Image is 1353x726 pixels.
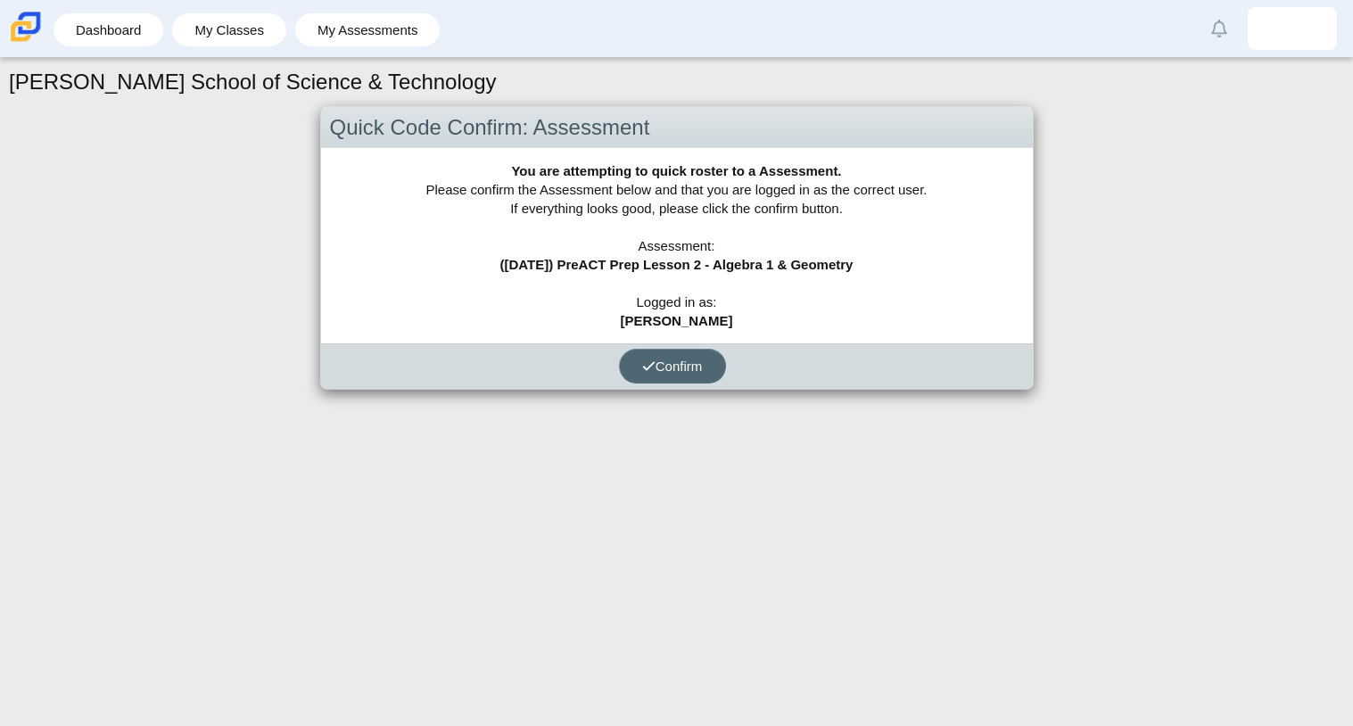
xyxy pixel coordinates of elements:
[642,359,703,374] span: Confirm
[321,107,1033,149] div: Quick Code Confirm: Assessment
[511,163,841,178] b: You are attempting to quick roster to a Assessment.
[181,13,277,46] a: My Classes
[7,33,45,48] a: Carmen School of Science & Technology
[304,13,432,46] a: My Assessments
[1278,14,1307,43] img: yarely.cortespadil.sLNWbC
[1200,9,1239,48] a: Alerts
[500,257,854,272] b: ([DATE]) PreACT Prep Lesson 2 - Algebra 1 & Geometry
[9,67,497,97] h1: [PERSON_NAME] School of Science & Technology
[62,13,154,46] a: Dashboard
[7,8,45,45] img: Carmen School of Science & Technology
[619,349,726,384] button: Confirm
[1248,7,1337,50] a: yarely.cortespadil.sLNWbC
[321,148,1033,343] div: Please confirm the Assessment below and that you are logged in as the correct user. If everything...
[621,313,733,328] b: [PERSON_NAME]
